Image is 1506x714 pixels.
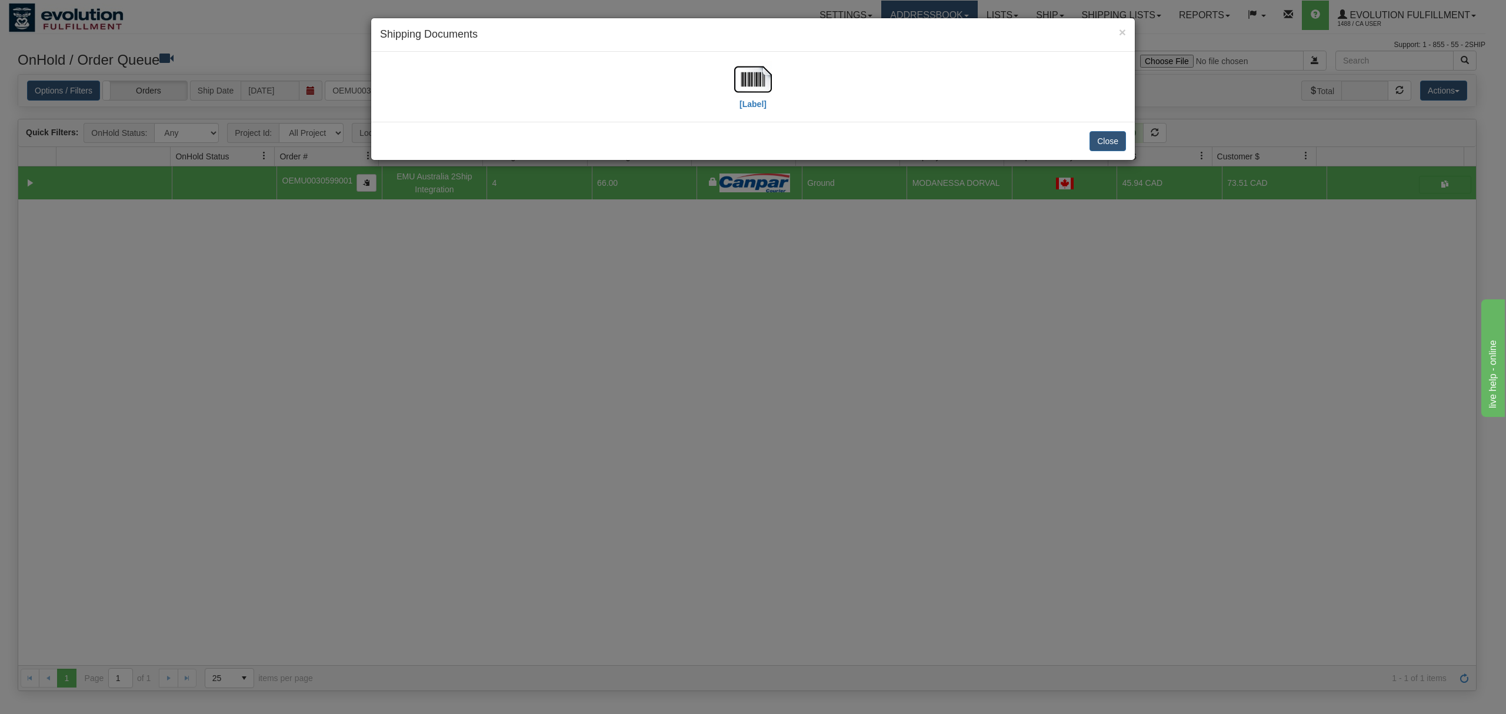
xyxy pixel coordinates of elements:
span: × [1119,25,1126,39]
div: live help - online [9,7,109,21]
a: [Label] [734,74,772,108]
button: Close [1089,131,1126,151]
button: Close [1119,26,1126,38]
label: [Label] [739,98,767,110]
img: barcode.jpg [734,61,772,98]
iframe: chat widget [1479,297,1505,417]
h4: Shipping Documents [380,27,1126,42]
